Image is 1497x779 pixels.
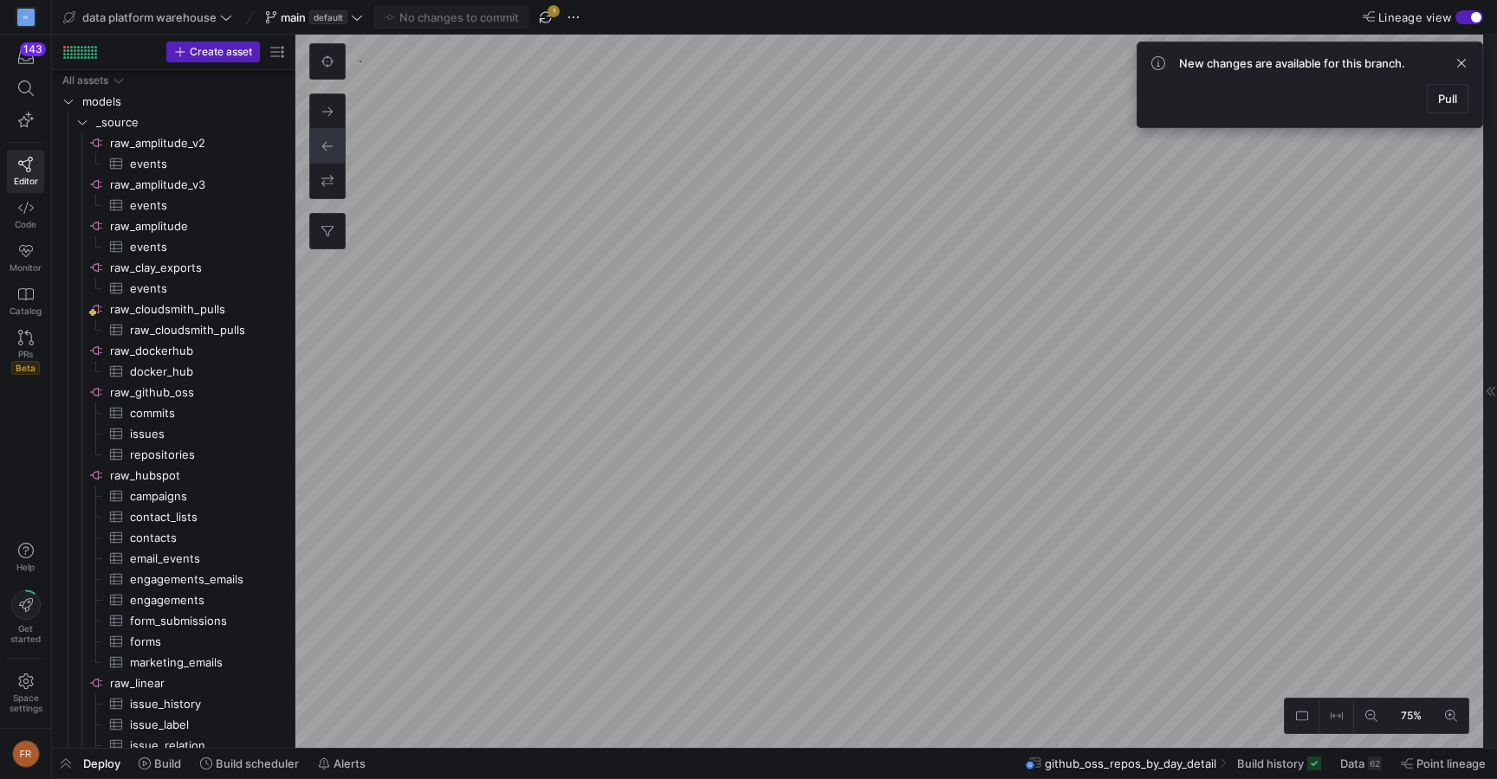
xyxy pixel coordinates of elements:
[59,652,288,673] a: marketing_emails​​​​​​​​​
[1045,756,1216,770] span: github_oss_repos_by_day_detail
[130,279,268,299] span: events​​​​​​​​​
[1229,749,1329,778] button: Build history
[59,340,288,361] div: Press SPACE to select this row.
[130,694,268,714] span: issue_history​​​​​​​​​
[59,340,288,361] a: raw_dockerhub​​​​​​​​
[1179,56,1405,70] span: New changes are available for this branch.
[59,423,288,444] div: Press SPACE to select this row.
[130,237,268,257] span: events​​​​​​​​​
[130,196,268,216] span: events​​​​​​​​​
[7,42,44,73] button: 143
[59,631,288,652] div: Press SPACE to select this row.
[110,216,285,236] span: raw_amplitude​​​​​​​​
[59,6,237,29] button: data platform warehouse
[59,195,288,216] a: events​​​​​​​​​
[20,42,46,56] div: 143
[82,92,285,112] span: models
[18,349,33,359] span: PRs
[59,361,288,382] a: docker_hub​​​​​​​​​
[130,320,268,340] span: raw_cloudsmith_pulls​​​​​​​​​
[7,3,44,32] a: M
[59,735,288,756] div: Press SPACE to select this row.
[7,150,44,193] a: Editor
[7,280,44,323] a: Catalog
[59,506,288,527] a: contact_lists​​​​​​​​​
[130,653,268,673] span: marketing_emails​​​​​​​​​
[130,154,268,174] span: events​​​​​​​​​
[281,10,306,24] span: main
[59,132,288,153] a: raw_amplitude_v2​​​​​​​​
[216,756,299,770] span: Build scheduler
[59,112,288,132] div: Press SPACE to select this row.
[59,299,288,319] a: raw_cloudsmith_pulls​​​​​​​​
[62,74,108,87] div: All assets
[1340,756,1364,770] span: Data
[59,693,288,714] a: issue_history​​​​​​​​​
[1389,699,1434,733] button: 75%
[59,527,288,548] div: Press SPACE to select this row.
[1438,92,1457,106] span: Pull
[130,362,268,382] span: docker_hub​​​​​​​​​
[10,623,41,644] span: Get started
[59,402,288,423] div: Press SPACE to select this row.
[130,403,268,423] span: commits​​​​​​​​​
[7,193,44,236] a: Code
[59,174,288,195] a: raw_amplitude_v3​​​​​​​​
[130,570,268,589] span: engagements_emails​​​​​​​​​
[110,133,285,153] span: raw_amplitude_v2​​​​​​​​
[130,528,268,548] span: contacts​​​​​​​​​
[192,749,307,778] button: Build scheduler
[110,383,285,402] span: raw_github_oss​​​​​​​​
[130,590,268,610] span: engagements​​​​​​​​​
[59,278,288,299] a: events​​​​​​​​​
[110,341,285,361] span: raw_dockerhub​​​​​​​​
[190,46,252,58] span: Create asset
[130,611,268,631] span: form_submissions​​​​​​​​​
[7,583,44,651] button: Getstarted
[1368,756,1382,770] div: 62
[96,113,285,132] span: _source
[1427,84,1468,113] button: Pull
[131,749,189,778] button: Build
[59,631,288,652] a: forms​​​​​​​​​
[11,361,40,375] span: Beta
[59,486,288,506] a: campaigns​​​​​​​​​
[10,306,42,316] span: Catalog
[59,652,288,673] div: Press SPACE to select this row.
[130,549,268,569] span: email_events​​​​​​​​​
[1416,756,1486,770] span: Point lineage
[59,444,288,465] a: repositories​​​​​​​​​
[7,236,44,280] a: Monitor
[59,299,288,319] div: Press SPACE to select this row.
[59,195,288,216] div: Press SPACE to select this row.
[7,736,44,772] button: FR
[130,507,268,527] span: contact_lists​​​​​​​​​
[59,382,288,402] div: Press SPACE to select this row.
[261,6,367,29] button: maindefault
[59,444,288,465] div: Press SPACE to select this row.
[14,176,38,186] span: Editor
[59,216,288,236] a: raw_amplitude​​​​​​​​
[82,10,217,24] span: data platform warehouse
[1378,10,1452,24] span: Lineage view
[310,749,373,778] button: Alerts
[59,673,288,693] a: raw_linear​​​​​​​​
[59,569,288,589] a: engagements_emails​​​​​​​​​
[59,589,288,610] div: Press SPACE to select this row.
[17,9,35,26] div: M
[130,424,268,444] span: issues​​​​​​​​​
[59,361,288,382] div: Press SPACE to select this row.
[59,527,288,548] a: contacts​​​​​​​​​
[59,610,288,631] a: form_submissions​​​​​​​​​
[110,258,285,278] span: raw_clay_exports​​​​​​​​
[10,262,42,273] span: Monitor
[59,548,288,569] a: email_events​​​​​​​​​
[59,486,288,506] div: Press SPACE to select this row.
[7,323,44,382] a: PRsBeta
[15,219,36,229] span: Code
[59,319,288,340] div: Press SPACE to select this row.
[83,756,120,770] span: Deploy
[59,382,288,402] a: raw_github_oss​​​​​​​​
[59,216,288,236] div: Press SPACE to select this row.
[110,673,285,693] span: raw_linear​​​​​​​​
